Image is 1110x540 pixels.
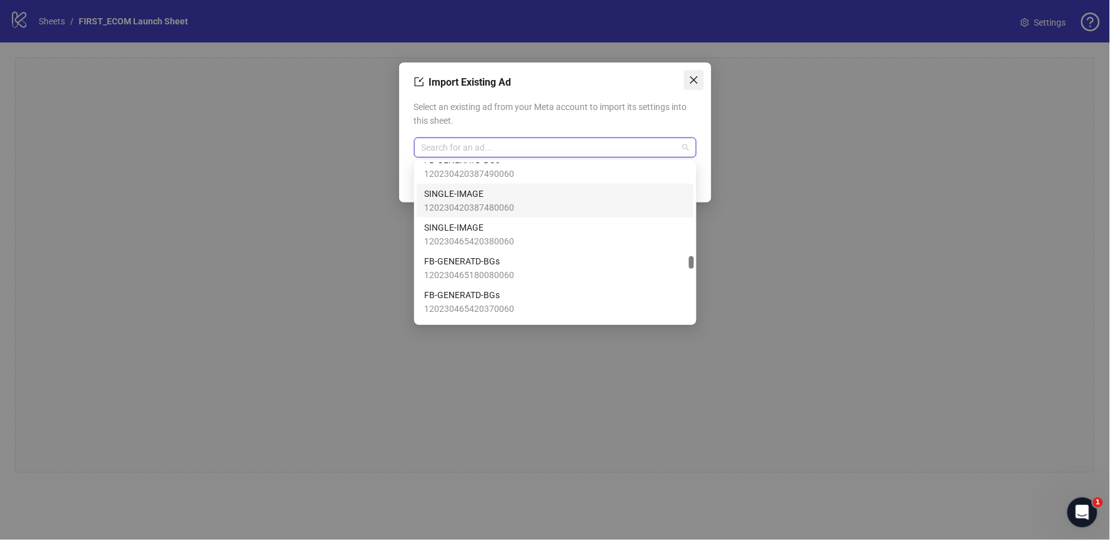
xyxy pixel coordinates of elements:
[417,217,694,251] div: SINGLE-IMAGE
[1068,497,1098,527] iframe: Intercom live chat
[414,100,696,127] span: Select an existing ad from your Meta account to import its settings into this sheet.
[424,221,514,234] span: SINGLE-IMAGE
[1093,497,1103,507] span: 1
[424,322,514,336] span: SINGLE-IMAGE
[414,77,424,87] span: import
[424,268,514,282] span: 120230465180080060
[424,187,514,201] span: SINGLE-IMAGE
[429,76,512,88] span: Import Existing Ad
[417,251,694,285] div: FB-GENERATD-BGs
[424,201,514,214] span: 120230420387480060
[424,302,514,316] span: 120230465420370060
[684,70,704,90] button: Close
[417,319,694,352] div: SINGLE-IMAGE
[424,288,514,302] span: FB-GENERATD-BGs
[417,150,694,184] div: FB-GENERATD-BGs
[417,285,694,319] div: FB-GENERATD-BGs
[424,234,514,248] span: 120230465420380060
[424,254,514,268] span: FB-GENERATD-BGs
[417,184,694,217] div: SINGLE-IMAGE
[424,167,514,181] span: 120230420387490060
[689,75,699,85] span: close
